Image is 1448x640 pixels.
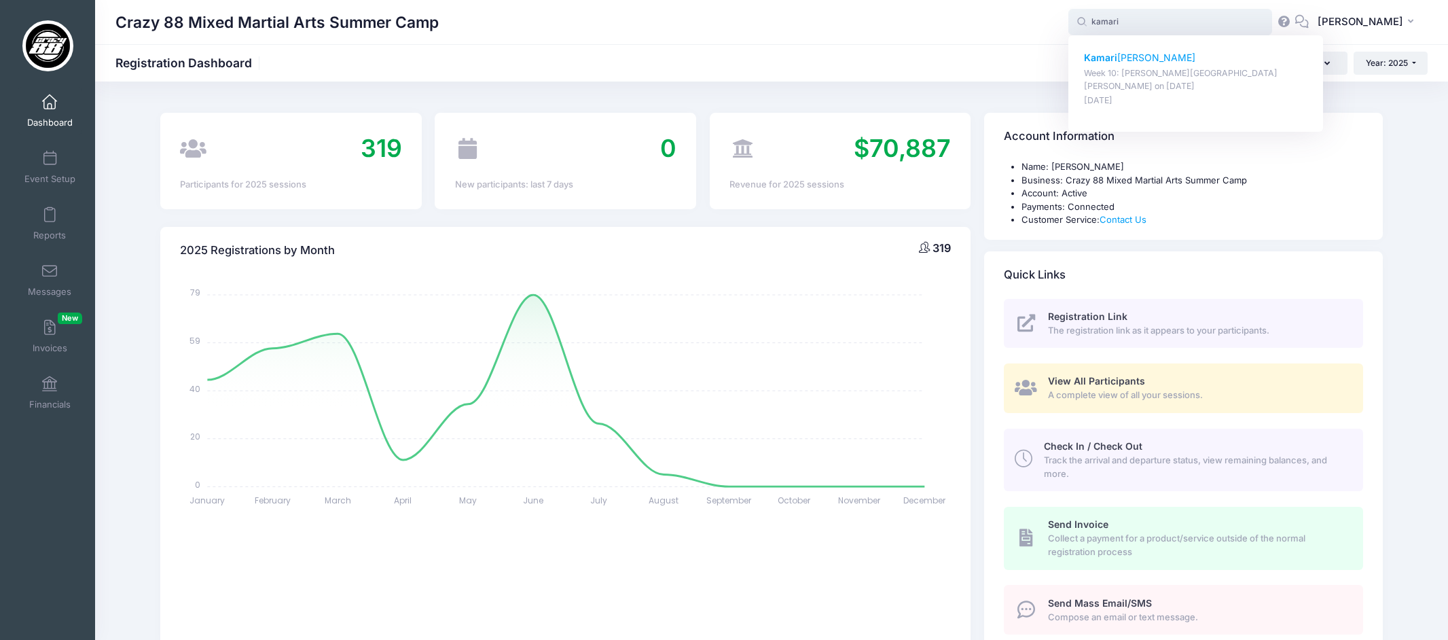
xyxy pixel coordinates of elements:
[18,256,82,304] a: Messages
[18,143,82,191] a: Event Setup
[18,369,82,416] a: Financials
[1004,507,1362,569] a: Send Invoice Collect a payment for a product/service outside of the normal registration process
[1048,532,1347,558] span: Collect a payment for a product/service outside of the normal registration process
[1048,597,1152,609] span: Send Mass Email/SMS
[1068,9,1272,36] input: Search by First Name, Last Name, or Email...
[1309,7,1428,38] button: [PERSON_NAME]
[1354,52,1428,75] button: Year: 2025
[196,478,201,490] tspan: 0
[729,178,951,192] div: Revenue for 2025 sessions
[707,495,753,506] tspan: September
[1004,118,1115,156] h4: Account Information
[854,133,951,163] span: $70,887
[361,133,402,163] span: 319
[1021,174,1362,188] li: Business: Crazy 88 Mixed Martial Arts Summer Camp
[1021,187,1362,200] li: Account: Active
[1084,94,1308,107] p: [DATE]
[1004,429,1362,491] a: Check In / Check Out Track the arrival and departure status, view remaining balances, and more.
[1004,255,1066,294] h4: Quick Links
[325,495,351,506] tspan: March
[1084,67,1308,92] p: Week 10: [PERSON_NAME][GEOGRAPHIC_DATA][PERSON_NAME] on [DATE]
[18,200,82,247] a: Reports
[1021,213,1362,227] li: Customer Service:
[58,313,82,324] span: New
[27,117,73,128] span: Dashboard
[191,287,201,298] tspan: 79
[190,383,201,394] tspan: 40
[190,335,201,346] tspan: 59
[28,286,71,298] span: Messages
[1100,214,1146,225] a: Contact Us
[395,495,412,506] tspan: April
[1048,324,1347,338] span: The registration link as it appears to your participants.
[1004,299,1362,349] a: Registration Link The registration link as it appears to your participants.
[191,431,201,442] tspan: 20
[33,342,67,354] span: Invoices
[904,495,947,506] tspan: December
[1004,363,1362,413] a: View All Participants A complete view of all your sessions.
[778,495,812,506] tspan: October
[1044,454,1347,480] span: Track the arrival and departure status, view remaining balances, and more.
[33,230,66,241] span: Reports
[1021,200,1362,214] li: Payments: Connected
[1084,51,1308,65] p: [PERSON_NAME]
[1004,585,1362,635] a: Send Mass Email/SMS Compose an email or text message.
[649,495,679,506] tspan: August
[1048,518,1108,530] span: Send Invoice
[1044,440,1142,452] span: Check In / Check Out
[1048,611,1347,624] span: Compose an email or text message.
[590,495,607,506] tspan: July
[22,20,73,71] img: Crazy 88 Mixed Martial Arts Summer Camp
[1084,52,1117,63] strong: Kamari
[24,173,75,185] span: Event Setup
[1318,14,1403,29] span: [PERSON_NAME]
[1048,389,1347,402] span: A complete view of all your sessions.
[18,313,82,360] a: InvoicesNew
[1366,58,1408,68] span: Year: 2025
[455,178,676,192] div: New participants: last 7 days
[180,231,335,270] h4: 2025 Registrations by Month
[460,495,477,506] tspan: May
[18,87,82,135] a: Dashboard
[1048,310,1127,322] span: Registration Link
[190,495,225,506] tspan: January
[115,7,439,38] h1: Crazy 88 Mixed Martial Arts Summer Camp
[29,399,71,410] span: Financials
[1048,375,1145,387] span: View All Participants
[839,495,882,506] tspan: November
[660,133,676,163] span: 0
[255,495,291,506] tspan: February
[1021,160,1362,174] li: Name: [PERSON_NAME]
[524,495,544,506] tspan: June
[115,56,264,70] h1: Registration Dashboard
[180,178,401,192] div: Participants for 2025 sessions
[933,241,951,255] span: 319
